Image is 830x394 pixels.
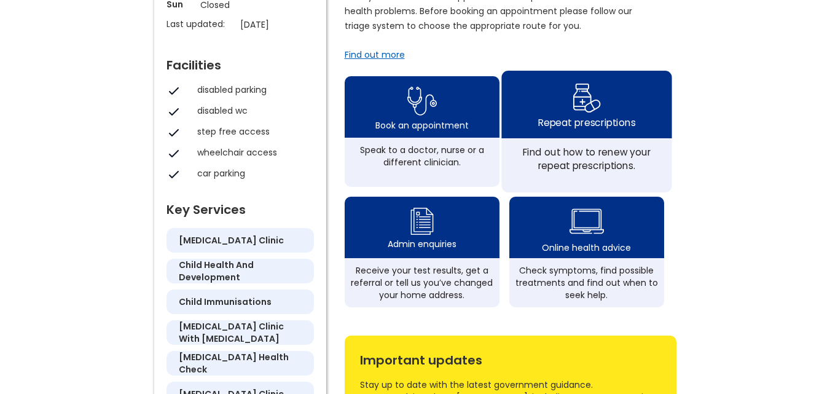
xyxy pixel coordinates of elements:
div: Book an appointment [375,119,469,132]
div: disabled parking [197,84,308,96]
div: Facilities [166,53,314,71]
div: Check symptoms, find possible treatments and find out when to seek help. [515,264,658,301]
div: Find out how to renew your repeat prescriptions. [508,145,665,172]
a: health advice iconOnline health adviceCheck symptoms, find possible treatments and find out when ... [509,197,664,307]
div: Key Services [166,197,314,216]
h5: child immunisations [179,296,272,308]
a: admin enquiry iconAdmin enquiriesReceive your test results, get a referral or tell us you’ve chan... [345,197,499,307]
div: step free access [197,125,308,138]
div: Online health advice [542,242,631,254]
img: repeat prescription icon [572,80,601,116]
a: repeat prescription iconRepeat prescriptionsFind out how to renew your repeat prescriptions. [501,71,671,192]
div: Receive your test results, get a referral or tell us you’ve changed your home address. [351,264,493,301]
div: disabled wc [197,104,308,117]
h5: child health and development [179,259,302,283]
div: car parking [197,167,308,179]
div: Speak to a doctor, nurse or a different clinician. [351,144,493,168]
div: Admin enquiries [388,238,456,250]
h5: [MEDICAL_DATA] clinic [179,234,284,246]
h5: [MEDICAL_DATA] clinic with [MEDICAL_DATA] [179,320,302,345]
img: admin enquiry icon [409,205,436,238]
div: Important updates [360,348,661,366]
img: book appointment icon [407,83,437,119]
a: book appointment icon Book an appointmentSpeak to a doctor, nurse or a different clinician. [345,76,499,187]
h5: [MEDICAL_DATA] health check [179,351,302,376]
p: [DATE] [240,18,320,31]
div: wheelchair access [197,146,308,159]
p: Last updated: [166,18,234,30]
img: health advice icon [570,201,604,242]
a: Find out more [345,49,405,61]
div: Repeat prescriptions [538,116,635,129]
